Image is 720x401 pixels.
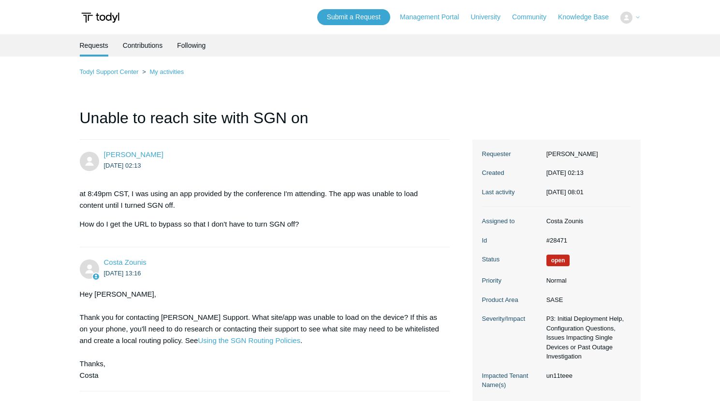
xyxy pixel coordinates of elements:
time: 2025-09-27T02:13:33Z [104,162,141,169]
a: Contributions [123,34,163,57]
dt: Assigned to [482,216,542,226]
dd: [PERSON_NAME] [542,149,631,159]
dd: P3: Initial Deployment Help, Configuration Questions, Issues Impacting Single Devices or Past Out... [542,314,631,361]
a: Knowledge Base [558,12,618,22]
dd: Normal [542,276,631,286]
a: Community [512,12,556,22]
time: 2025-09-28T08:01:31+00:00 [546,188,584,196]
a: Costa Zounis [104,258,147,266]
img: Todyl Support Center Help Center home page [80,9,121,27]
dt: Requester [482,149,542,159]
a: [PERSON_NAME] [104,150,163,158]
dt: Impacted Tenant Name(s) [482,371,542,390]
dd: un11teee [542,371,631,381]
dt: Id [482,236,542,245]
dt: Created [482,168,542,178]
span: We are working on a response for you [546,255,570,266]
h1: Unable to reach site with SGN on [80,106,450,140]
a: Using the SGN Routing Policies [198,336,300,344]
li: Todyl Support Center [80,68,141,75]
li: Requests [80,34,108,57]
dd: SASE [542,295,631,305]
p: at 8:49pm CST, I was using an app provided by the conference I'm attending. The app was unable to... [80,188,441,211]
dt: Last activity [482,187,542,197]
dt: Priority [482,276,542,286]
a: My activities [149,68,184,75]
dd: Costa Zounis [542,216,631,226]
dd: #28471 [542,236,631,245]
dt: Product Area [482,295,542,305]
dt: Status [482,255,542,264]
a: Submit a Request [317,9,390,25]
a: Todyl Support Center [80,68,139,75]
li: My activities [140,68,184,75]
a: University [470,12,510,22]
p: How do I get the URL to bypass so that I don't have to turn SGN off? [80,218,441,230]
a: Management Portal [400,12,469,22]
time: 2025-09-27T13:16:40Z [104,270,141,277]
dt: Severity/Impact [482,314,542,324]
div: Hey [PERSON_NAME], Thank you for contacting [PERSON_NAME] Support. What site/app was unable to lo... [80,288,441,381]
a: Following [177,34,206,57]
time: 2025-09-27T02:13:33+00:00 [546,169,584,176]
span: Stephen Yeoh [104,150,163,158]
